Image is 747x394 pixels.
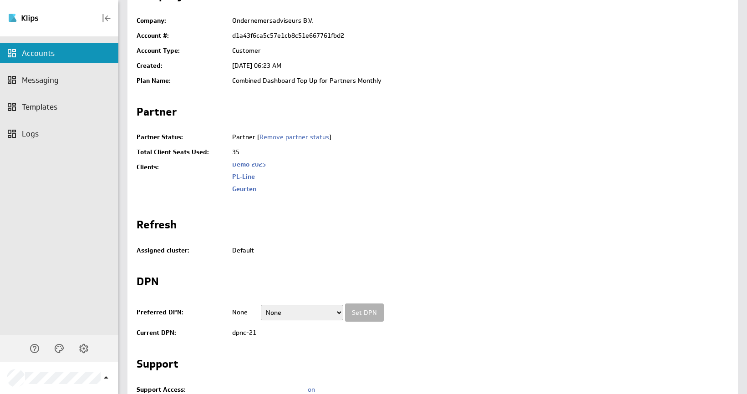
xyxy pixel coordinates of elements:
div: Account and settings [76,341,91,356]
div: Messaging [22,75,116,85]
div: Collapse [99,10,114,26]
div: Themes [51,341,67,356]
td: Account #: [137,28,228,43]
td: Customer [228,43,729,58]
td: Combined Dashboard Top Up for Partners Monthly [228,73,729,88]
h2: Refresh [137,219,177,234]
td: Preferred DPN: [137,300,228,325]
h2: Partner [137,106,177,121]
td: Default [228,243,254,258]
a: PL-Line [232,172,255,181]
div: Templates [22,102,116,112]
td: Created: [137,58,228,73]
div: Help [27,341,42,356]
td: Plan Name: [137,73,228,88]
td: Partner Status: [137,130,228,145]
img: Klipfolio klips logo [8,11,71,25]
a: Demo 2025 [232,160,266,168]
td: dpnc-21 [228,325,256,340]
td: Partner [ ] [228,130,335,145]
td: d1a43f6ca5c57e1cb8c51e667761fbd2 [228,28,729,43]
td: Ondernemersadviseurs B.V. [228,13,729,28]
svg: Themes [54,343,65,354]
a: Remove partner status [259,133,329,141]
td: None [228,300,256,325]
a: on [308,385,315,394]
svg: Account and settings [78,343,89,354]
div: Logs [22,129,116,139]
h2: DPN [137,276,159,291]
td: Current DPN: [137,325,228,340]
td: [DATE] 06:23 AM [228,58,729,73]
td: Company: [137,13,228,28]
h2: Support [137,359,178,373]
div: Accounts [22,48,116,58]
div: Go to Dashboards [8,11,71,25]
a: Geurten [232,185,256,193]
td: Assigned cluster: [137,243,228,258]
td: 35 [228,145,335,160]
input: Set DPN [345,303,384,322]
td: Clients: [137,160,228,201]
td: Total Client Seats Used: [137,145,228,160]
td: Account Type: [137,43,228,58]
